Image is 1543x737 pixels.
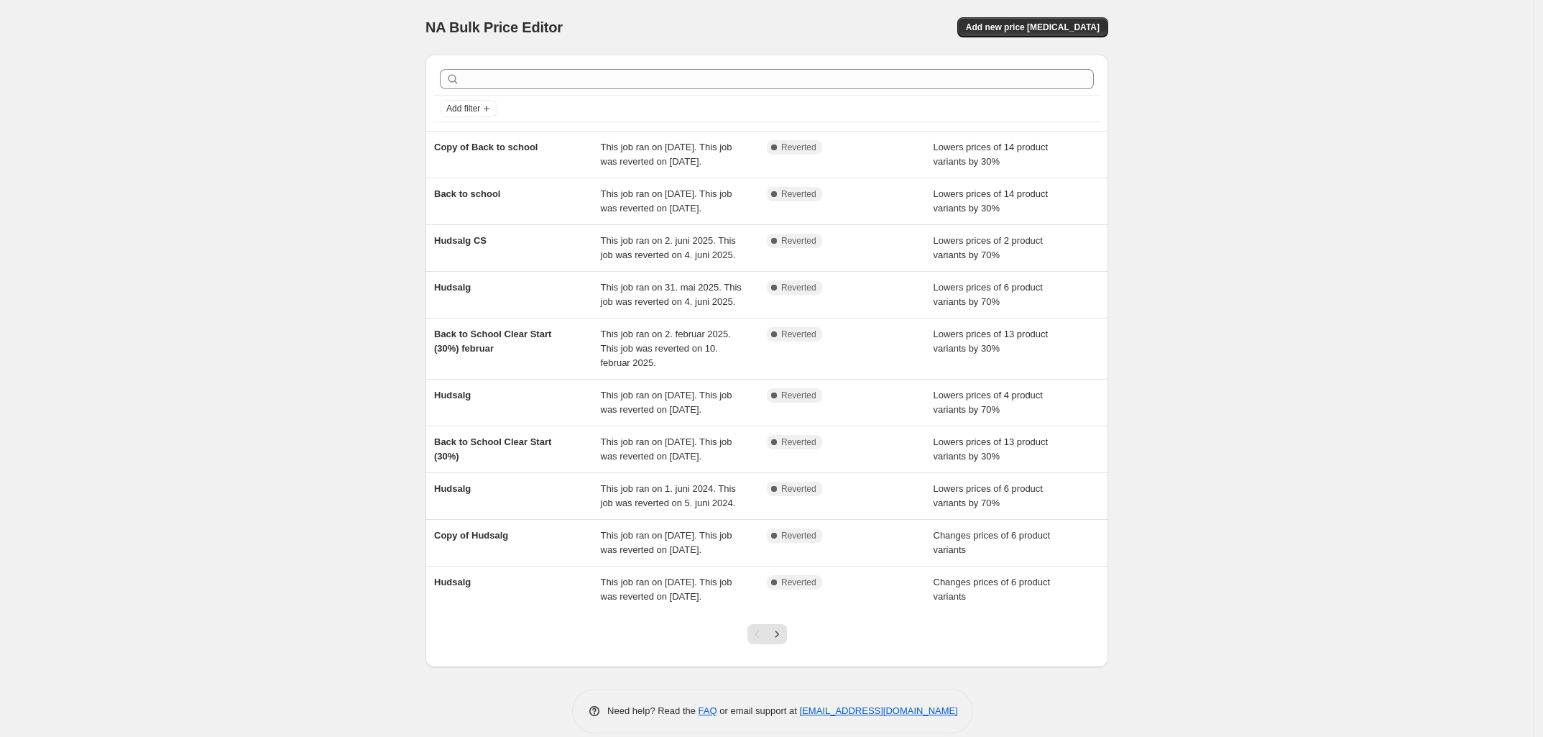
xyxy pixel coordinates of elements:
[434,390,471,400] span: Hudsalg
[767,624,787,644] button: Next
[781,235,816,247] span: Reverted
[781,142,816,153] span: Reverted
[957,17,1108,37] button: Add new price [MEDICAL_DATA]
[717,705,800,716] span: or email support at
[601,577,732,602] span: This job ran on [DATE]. This job was reverted on [DATE].
[434,235,487,246] span: Hudsalg CS
[434,329,551,354] span: Back to School Clear Start (30%) februar
[781,188,816,200] span: Reverted
[934,577,1051,602] span: Changes prices of 6 product variants
[601,530,732,555] span: This job ran on [DATE]. This job was reverted on [DATE].
[800,705,958,716] a: [EMAIL_ADDRESS][DOMAIN_NAME]
[601,282,742,307] span: This job ran on 31. mai 2025. This job was reverted on 4. juni 2025.
[747,624,787,644] nav: Pagination
[446,103,480,114] span: Add filter
[607,705,699,716] span: Need help? Read the
[934,282,1043,307] span: Lowers prices of 6 product variants by 70%
[434,530,508,541] span: Copy of Hudsalg
[781,390,816,401] span: Reverted
[781,530,816,541] span: Reverted
[601,142,732,167] span: This job ran on [DATE]. This job was reverted on [DATE].
[601,483,736,508] span: This job ran on 1. juni 2024. This job was reverted on 5. juni 2024.
[781,282,816,293] span: Reverted
[434,483,471,494] span: Hudsalg
[934,530,1051,555] span: Changes prices of 6 product variants
[601,390,732,415] span: This job ran on [DATE]. This job was reverted on [DATE].
[601,329,731,368] span: This job ran on 2. februar 2025. This job was reverted on 10. februar 2025.
[434,436,551,462] span: Back to School Clear Start (30%)
[601,235,736,260] span: This job ran on 2. juni 2025. This job was reverted on 4. juni 2025.
[434,577,471,587] span: Hudsalg
[434,142,538,152] span: Copy of Back to school
[781,483,816,495] span: Reverted
[425,19,563,35] span: NA Bulk Price Editor
[781,329,816,340] span: Reverted
[601,436,732,462] span: This job ran on [DATE]. This job was reverted on [DATE].
[934,483,1043,508] span: Lowers prices of 6 product variants by 70%
[934,142,1049,167] span: Lowers prices of 14 product variants by 30%
[966,22,1100,33] span: Add new price [MEDICAL_DATA]
[934,329,1049,354] span: Lowers prices of 13 product variants by 30%
[934,235,1043,260] span: Lowers prices of 2 product variants by 70%
[440,100,497,117] button: Add filter
[699,705,717,716] a: FAQ
[934,188,1049,214] span: Lowers prices of 14 product variants by 30%
[434,188,500,199] span: Back to school
[934,390,1043,415] span: Lowers prices of 4 product variants by 70%
[781,436,816,448] span: Reverted
[434,282,471,293] span: Hudsalg
[781,577,816,588] span: Reverted
[601,188,732,214] span: This job ran on [DATE]. This job was reverted on [DATE].
[934,436,1049,462] span: Lowers prices of 13 product variants by 30%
